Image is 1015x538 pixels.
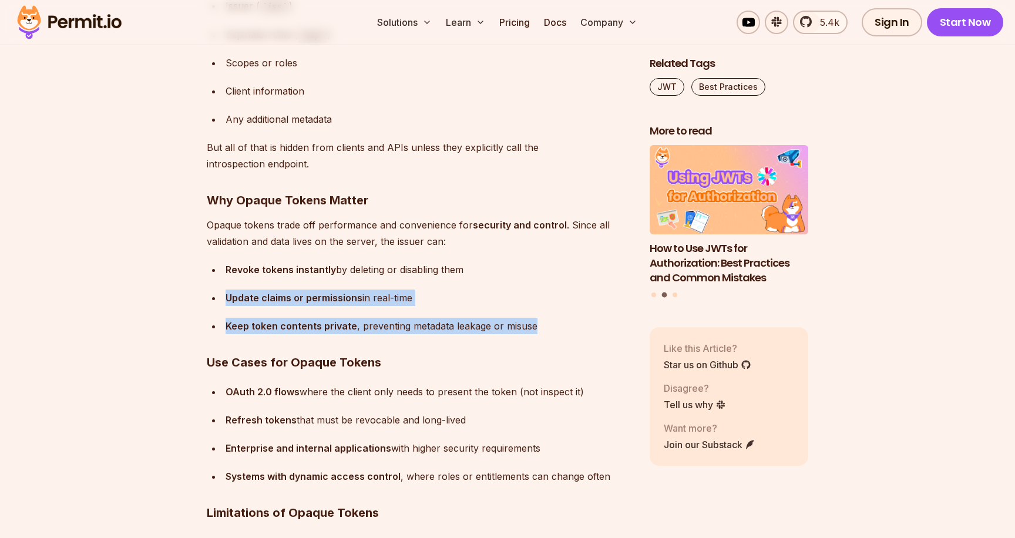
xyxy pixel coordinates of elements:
a: Pricing [495,11,535,34]
p: Disagree? [664,381,726,395]
button: Learn [441,11,490,34]
div: with higher security requirements [226,440,631,456]
strong: Limitations of Opaque Tokens [207,506,379,520]
button: Go to slide 3 [673,292,677,297]
h2: More to read [650,124,808,139]
strong: Use Cases for Opaque Tokens [207,355,381,369]
a: Start Now [927,8,1004,36]
h3: How to Use JWTs for Authorization: Best Practices and Common Mistakes [650,241,808,285]
strong: Update claims or permissions [226,292,362,304]
strong: Systems with dynamic access control [226,470,401,482]
h2: Related Tags [650,56,808,71]
div: by deleting or disabling them [226,261,631,278]
div: Posts [650,146,808,300]
a: Best Practices [691,78,765,96]
strong: Enterprise and internal applications [226,442,391,454]
a: Sign In [862,8,922,36]
img: Permit logo [12,2,127,42]
strong: OAuth 2.0 flows [226,386,300,398]
div: in real-time [226,290,631,306]
a: Docs [539,11,571,34]
div: , preventing metadata leakage or misuse [226,318,631,334]
p: Opaque tokens trade off performance and convenience for . Since all validation and data lives on ... [207,217,631,250]
button: Go to slide 2 [662,292,667,298]
a: Tell us why [664,398,726,412]
p: Like this Article? [664,341,751,355]
button: Solutions [372,11,436,34]
a: Star us on Github [664,358,751,372]
div: Any additional metadata [226,111,631,127]
strong: Why Opaque Tokens Matter [207,193,368,207]
img: How to Use JWTs for Authorization: Best Practices and Common Mistakes [650,146,808,235]
button: Company [576,11,642,34]
strong: security and control [473,219,567,231]
div: that must be revocable and long-lived [226,412,631,428]
strong: Refresh tokens [226,414,297,426]
div: Client information [226,83,631,99]
strong: Revoke tokens instantly [226,264,336,275]
div: where the client only needs to present the token (not inspect it) [226,384,631,400]
div: , where roles or entitlements can change often [226,468,631,485]
strong: Keep token contents private [226,320,357,332]
p: But all of that is hidden from clients and APIs unless they explicitly call the introspection end... [207,139,631,172]
p: Want more? [664,421,755,435]
a: 5.4k [793,11,848,34]
button: Go to slide 1 [651,292,656,297]
div: Scopes or roles [226,55,631,71]
span: 5.4k [813,15,839,29]
a: JWT [650,78,684,96]
a: Join our Substack [664,438,755,452]
li: 2 of 3 [650,146,808,285]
